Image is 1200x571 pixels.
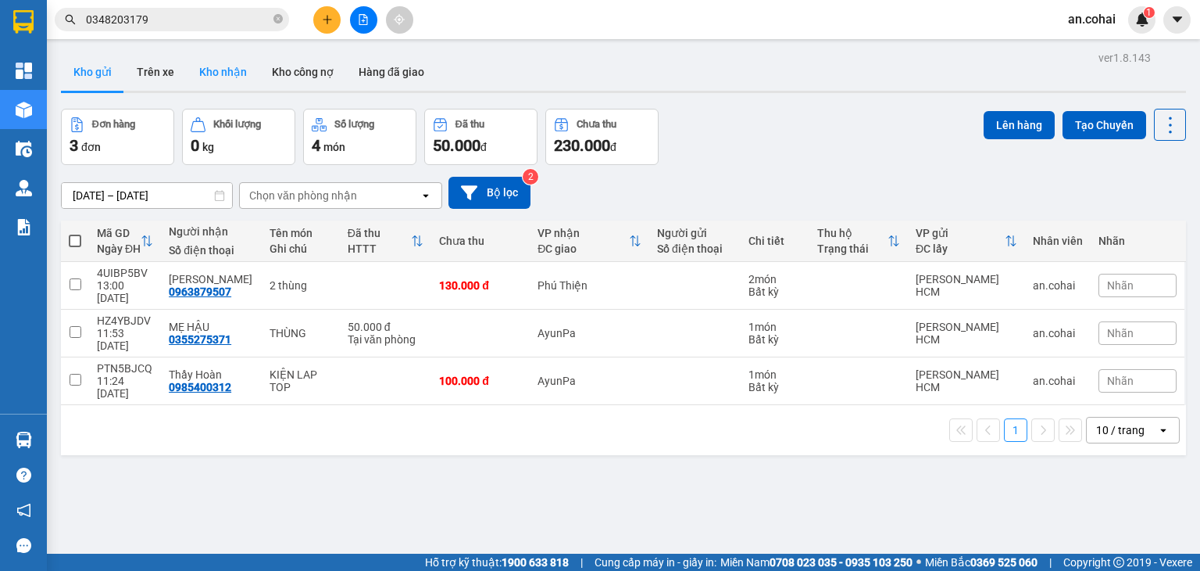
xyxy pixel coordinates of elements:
div: ĐC lấy [916,242,1005,255]
div: Ngày ĐH [97,242,141,255]
input: Tìm tên, số ĐT hoặc mã đơn [86,11,270,28]
div: 0985400312 [169,381,231,393]
div: ĐC giao [537,242,629,255]
button: 1 [1004,418,1027,442]
div: Thu hộ [817,227,887,239]
th: Toggle SortBy [89,221,161,262]
div: Đã thu [348,227,411,239]
div: Người gửi [657,227,733,239]
button: aim [386,6,413,34]
span: | [1049,554,1052,571]
strong: 0369 525 060 [970,556,1037,569]
img: solution-icon [16,219,32,235]
div: Nhãn [1098,235,1177,247]
div: Chưa thu [577,119,616,130]
th: Toggle SortBy [809,221,908,262]
span: [DATE] 13:00 [140,42,197,54]
span: Nhãn [1107,279,1134,292]
span: 0 [191,136,199,155]
img: warehouse-icon [16,102,32,118]
button: Tạo Chuyến [1062,111,1146,139]
div: Đã thu [455,119,484,130]
div: 100.000 đ [439,375,522,387]
div: hoàng vân [169,273,254,285]
div: 11:53 [DATE] [97,327,153,352]
span: Nhãn [1107,327,1134,339]
div: 130.000 đ [439,279,522,292]
button: Đã thu50.000đ [424,109,537,165]
div: [PERSON_NAME] HCM [916,368,1017,393]
button: Kho công nợ [259,53,346,91]
span: | [580,554,583,571]
img: icon-new-feature [1135,13,1149,27]
div: VP gửi [916,227,1005,239]
h2: 4UIBP5BV [7,48,85,73]
span: question-circle [16,468,31,483]
span: kg [202,141,214,153]
span: Miền Bắc [925,554,1037,571]
div: Chưa thu [439,235,522,247]
div: ver 1.8.143 [1098,49,1151,66]
th: Toggle SortBy [340,221,431,262]
div: Phú Thiện [537,279,641,292]
span: Hỗ trợ kỹ thuật: [425,554,569,571]
span: Nhãn [1107,375,1134,387]
div: Số lượng [334,119,374,130]
div: Chọn văn phòng nhận [249,188,357,203]
button: Khối lượng0kg [182,109,295,165]
button: file-add [350,6,377,34]
div: an.cohai [1033,327,1083,339]
div: Bất kỳ [748,285,801,298]
div: KIỆN LAP TOP [270,368,332,393]
div: PTN5BJCQ [97,362,153,375]
div: AyunPa [537,375,641,387]
th: Toggle SortBy [530,221,649,262]
span: [PERSON_NAME] HCM [140,85,305,104]
button: Trên xe [124,53,187,91]
div: Tại văn phòng [348,333,423,346]
div: AyunPa [537,327,641,339]
button: Lên hàng [984,111,1055,139]
div: 10 / trang [1096,422,1145,438]
svg: open [1157,424,1170,436]
button: plus [313,6,341,34]
button: Số lượng4món [303,109,416,165]
button: Kho nhận [187,53,259,91]
div: an.cohai [1033,279,1083,292]
div: HTTT [348,242,411,255]
span: an.cohai [1055,9,1128,29]
svg: open [420,189,432,202]
span: món [323,141,345,153]
div: Ghi chú [270,242,332,255]
button: Đơn hàng3đơn [61,109,174,165]
div: Bất kỳ [748,381,801,393]
div: VP nhận [537,227,629,239]
div: Trạng thái [817,242,887,255]
div: 13:00 [DATE] [97,279,153,304]
div: Số điện thoại [657,242,733,255]
span: close-circle [273,13,283,27]
div: Khối lượng [213,119,261,130]
span: 2 thùng [140,108,220,135]
input: Select a date range. [62,183,232,208]
strong: 1900 633 818 [502,556,569,569]
span: ⚪️ [916,559,921,566]
div: 2 thùng [270,279,332,292]
button: Hàng đã giao [346,53,437,91]
div: THÙNG [270,327,332,339]
div: [PERSON_NAME] HCM [916,273,1017,298]
sup: 1 [1144,7,1155,18]
span: 230.000 [554,136,610,155]
span: notification [16,503,31,518]
div: Số điện thoại [169,244,254,257]
img: warehouse-icon [16,432,32,448]
button: Kho gửi [61,53,124,91]
div: 2 món [748,273,801,285]
div: an.cohai [1033,375,1083,387]
span: đ [610,141,616,153]
span: plus [322,14,333,25]
div: 50.000 đ [348,321,423,333]
div: MẸ HẬU [169,321,254,333]
div: Nhân viên [1033,235,1083,247]
strong: 0708 023 035 - 0935 103 250 [770,556,912,569]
